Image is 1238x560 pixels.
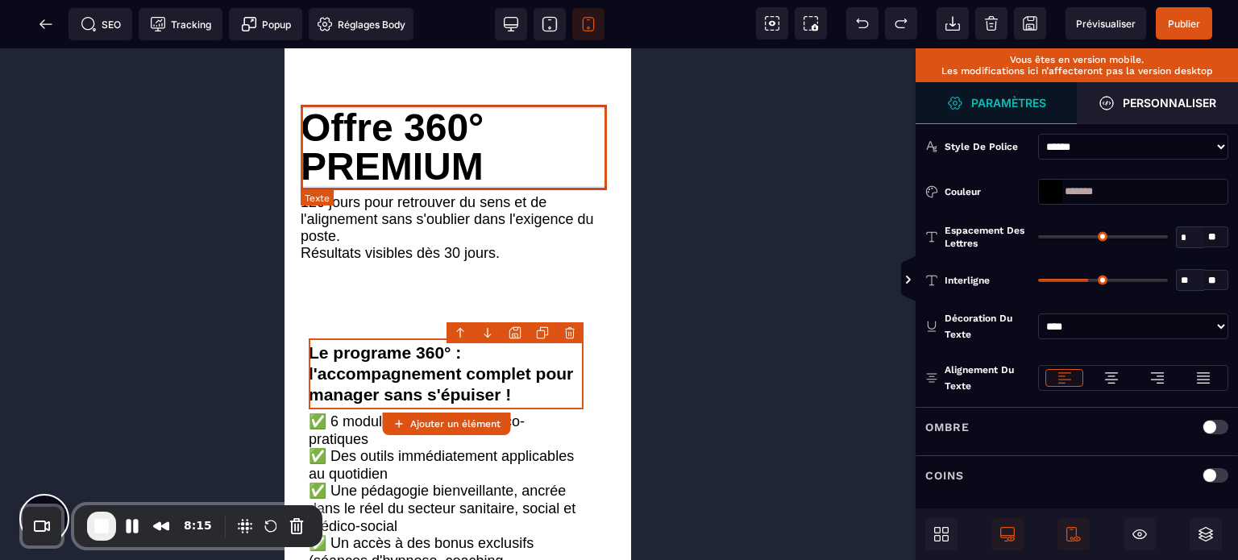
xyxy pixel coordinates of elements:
span: Ouvrir les calques [1190,518,1222,550]
span: Popup [241,16,291,32]
span: Favicon [309,8,413,40]
text: Le programe 360° : l'accompagnement complet pour manager sans s'épuiser ! [24,290,299,361]
span: Enregistrer le contenu [1156,7,1212,39]
span: Nettoyage [975,7,1007,39]
span: Importer [937,7,969,39]
span: Enregistrer [1014,7,1046,39]
p: Alignement du texte [925,362,1030,394]
span: Ouvrir les blocs [925,518,958,550]
div: Couleur [945,184,1030,200]
button: Ajouter un élément [382,413,510,435]
span: Créer une alerte modale [229,8,302,40]
span: Défaire [846,7,879,39]
span: Espacement des lettres [945,224,1030,250]
span: Voir tablette [534,8,566,40]
span: Afficher les vues [916,256,932,305]
span: Voir bureau [495,8,527,40]
span: Prévisualiser [1076,18,1136,30]
span: Masquer le bloc [1124,518,1156,550]
span: Aperçu [1066,7,1146,39]
span: Voir les composants [756,7,788,39]
strong: Personnaliser [1123,97,1216,109]
span: Retour [30,8,62,40]
span: Ouvrir le gestionnaire de styles [1077,82,1238,124]
p: Les modifications ici n’affecteront pas la version desktop [924,65,1230,77]
p: Ombre [925,417,970,437]
strong: Paramètres [971,97,1046,109]
div: Style de police [945,139,1030,155]
p: Vous êtes en version mobile. [924,54,1230,65]
span: SEO [81,16,121,32]
div: Décoration du texte [945,310,1030,342]
text: 120 jours pour retrouver du sens et de l'alignement sans s'oublier dans l'exigence du poste. Résu... [16,142,330,218]
span: Afficher le mobile [1057,518,1090,550]
span: Ouvrir le gestionnaire de styles [916,82,1077,124]
span: Rétablir [885,7,917,39]
span: Publier [1168,18,1200,30]
span: Capture d'écran [795,7,827,39]
span: Code de suivi [139,8,222,40]
span: Tracking [150,16,211,32]
p: Coins [925,466,964,485]
strong: Ajouter un élément [410,418,501,429]
span: Afficher le desktop [991,518,1024,550]
span: Réglages Body [317,16,405,32]
span: Voir mobile [572,8,604,40]
span: Métadata SEO [69,8,132,40]
span: Interligne [945,274,990,287]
